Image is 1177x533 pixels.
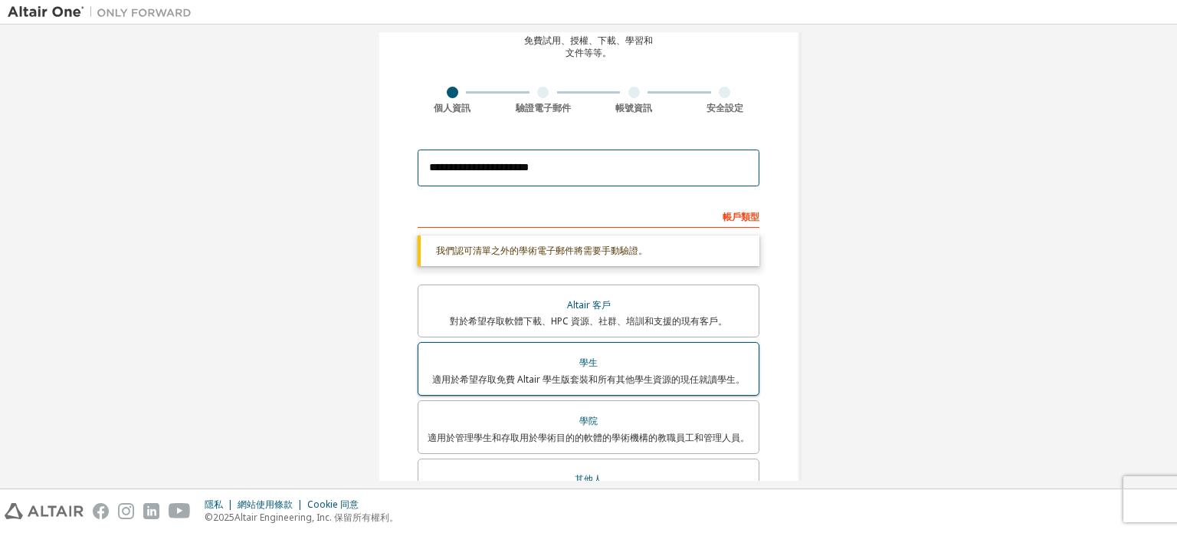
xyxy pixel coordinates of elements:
font: 網站使用條款 [238,498,293,511]
font: 帳戶類型 [723,210,759,223]
font: 學生 [579,356,598,369]
font: 驗證電子郵件 [516,101,571,114]
font: 帳號資訊 [615,101,652,114]
font: 隱私 [205,498,223,511]
font: 免費試用、授權、下載、學習和 [524,34,653,47]
font: 適用於希望存取免費 Altair 學生版套裝和所有其他學生資源的現任就讀學生。 [432,373,745,386]
font: Altair Engineering, Inc. 保留所有權利。 [234,511,398,524]
font: Altair 客戶 [567,298,611,311]
font: 對於希望存取軟體下載、HPC 資源、社群、培訓和支援的現有客戶。 [450,314,727,327]
font: Cookie 同意 [307,498,359,511]
font: 我們認可清單之外的學術電子郵件將需要手動驗證。 [436,244,648,257]
font: © [205,511,213,524]
font: 個人資訊 [434,101,470,114]
img: altair_logo.svg [5,503,84,519]
font: 文件等等。 [566,46,611,59]
img: linkedin.svg [143,503,159,519]
font: 學院 [579,414,598,427]
img: facebook.svg [93,503,109,519]
img: 牽牛星一號 [8,5,199,20]
img: instagram.svg [118,503,134,519]
font: 2025 [213,511,234,524]
img: youtube.svg [169,503,191,519]
font: 適用於管理學生和存取用於學術目的的軟體的學術機構的教職員工和管理人員。 [428,431,749,444]
font: 安全設定 [707,101,743,114]
font: 其他人 [575,472,602,485]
